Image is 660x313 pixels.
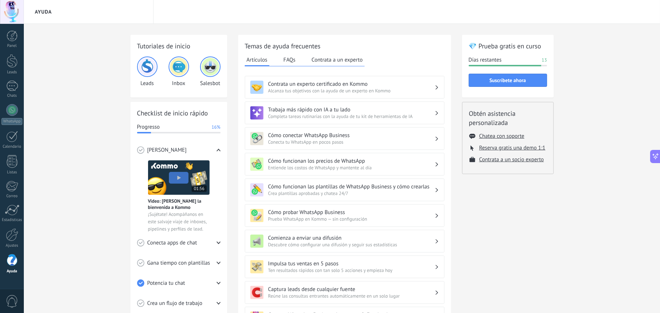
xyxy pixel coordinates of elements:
[200,56,221,87] div: Salesbot
[169,56,189,87] div: Inbox
[147,259,210,267] span: Gana tiempo con plantillas
[148,160,210,195] img: Meet video
[268,139,435,145] span: Conecta tu WhatsApp en pocos pasos
[147,280,185,287] span: Potencia tu chat
[1,118,22,125] div: WhatsApp
[268,235,435,242] h3: Comienza a enviar una difusión
[268,165,435,171] span: Entiende los costos de WhatsApp y mantente al día
[469,109,547,127] h2: Obtén asistencia personalizada
[542,56,547,64] span: 13
[211,124,220,131] span: 16%
[268,286,435,293] h3: Captura leads desde cualquier fuente
[147,147,187,154] span: [PERSON_NAME]
[1,93,23,98] div: Chats
[469,41,547,51] h2: 💎 Prueba gratis en curso
[137,56,158,87] div: Leads
[479,156,544,163] button: Contrata a un socio experto
[282,54,298,65] button: FAQs
[268,183,435,190] h3: Cómo funcionan las plantillas de WhatsApp Business y cómo crearlas
[268,158,435,165] h3: Cómo funcionan los precios de WhatsApp
[268,293,435,299] span: Reúne las consultas entrantes automáticamente en un solo lugar
[1,44,23,48] div: Panel
[1,144,23,149] div: Calendario
[268,106,435,113] h3: Trabaja más rápido con IA a tu lado
[469,74,547,87] button: Suscríbete ahora
[1,194,23,199] div: Correo
[310,54,364,65] button: Contrata a un experto
[148,198,210,210] span: Vídeo: [PERSON_NAME] la bienvenida a Kommo
[1,218,23,222] div: Estadísticas
[245,41,445,51] h2: Temas de ayuda frecuentes
[268,216,435,222] span: Prueba WhatsApp en Kommo — sin configuración
[137,124,160,131] span: Progresso
[268,81,435,88] h3: Contrata un experto certificado en Kommo
[479,144,546,151] button: Reserva gratis una demo 1:1
[479,133,524,140] button: Chatea con soporte
[268,209,435,216] h3: Cómo probar WhatsApp Business
[1,170,23,175] div: Listas
[148,211,210,233] span: ¡Sujétate! Acompáñanos en este salvaje viaje de inboxes, pipelines y perfiles de lead.
[469,56,502,64] span: Días restantes
[490,78,526,83] span: Suscríbete ahora
[268,190,435,196] span: Crea plantillas aprobadas y chatea 24/7
[268,113,435,119] span: Completa tareas rutinarias con la ayuda de tu kit de herramientas de IA
[268,260,435,267] h3: Impulsa tus ventas en 5 pasos
[137,108,221,118] h2: Checklist de inicio rápido
[268,242,435,248] span: Descubre cómo configurar una difusión y seguir sus estadísticas
[268,132,435,139] h3: Cómo conectar WhatsApp Business
[1,70,23,75] div: Leads
[1,243,23,248] div: Ajustes
[245,54,269,66] button: Artículos
[1,269,23,274] div: Ayuda
[147,300,203,307] span: Crea un flujo de trabajo
[268,88,435,94] span: Alcanza tus objetivos con la ayuda de un experto en Kommo
[268,267,435,273] span: Ten resultados rápidos con tan solo 5 acciones y empieza hoy
[147,239,197,247] span: Conecta apps de chat
[137,41,221,51] h2: Tutoriales de inicio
